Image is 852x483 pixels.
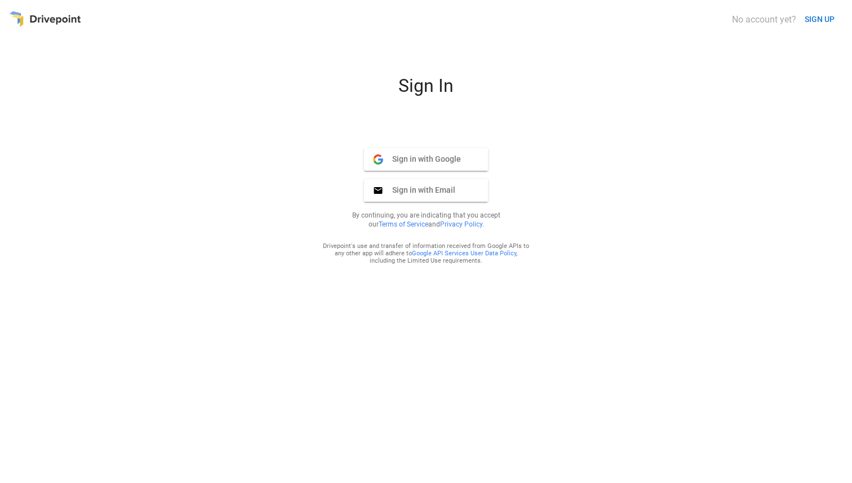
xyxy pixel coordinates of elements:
button: Sign in with Email [364,179,488,202]
a: Google API Services User Data Policy [412,250,516,257]
button: Sign in with Google [364,148,488,171]
div: Sign In [291,75,561,105]
a: Terms of Service [379,220,428,228]
div: Drivepoint's use and transfer of information received from Google APIs to any other app will adhe... [322,242,530,264]
span: Sign in with Email [383,185,455,195]
p: By continuing, you are indicating that you accept our and . [338,211,514,229]
a: Privacy Policy [440,220,482,228]
div: No account yet? [732,14,796,25]
button: SIGN UP [800,9,839,30]
span: Sign in with Google [383,154,461,164]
